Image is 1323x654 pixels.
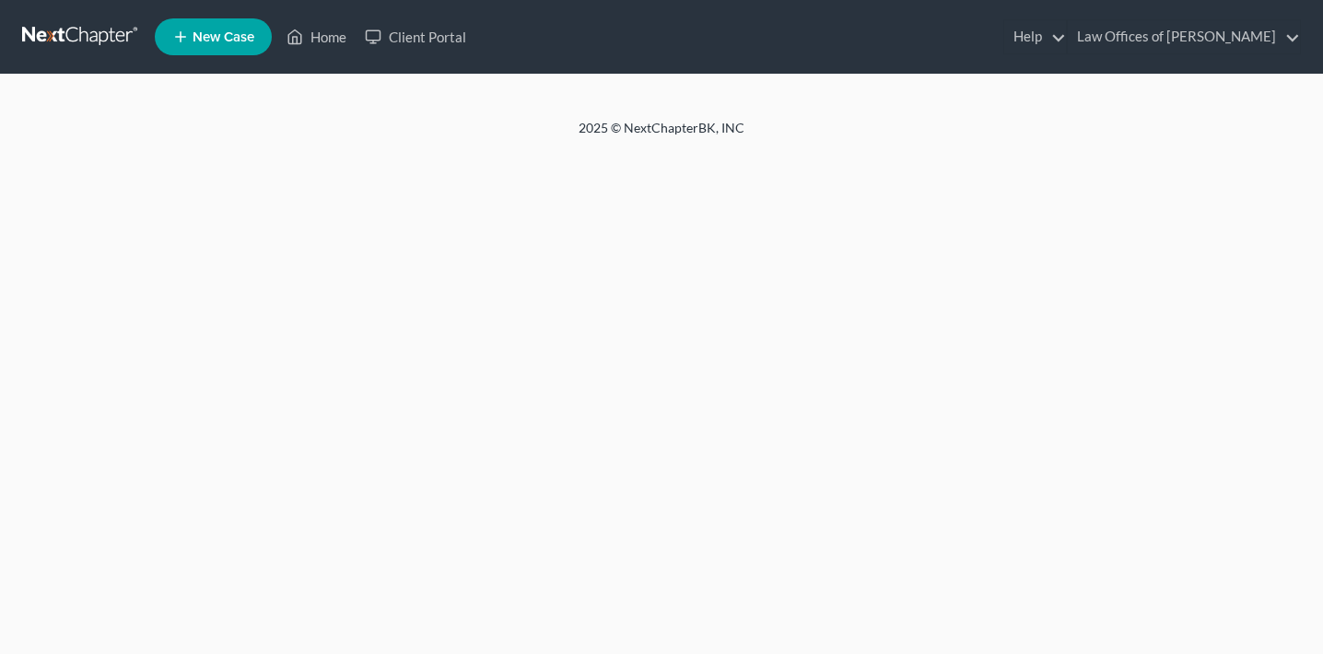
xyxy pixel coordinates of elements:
a: Home [277,20,356,53]
a: Client Portal [356,20,475,53]
a: Help [1004,20,1066,53]
a: Law Offices of [PERSON_NAME] [1068,20,1300,53]
new-legal-case-button: New Case [155,18,272,55]
div: 2025 © NextChapterBK, INC [136,119,1187,152]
